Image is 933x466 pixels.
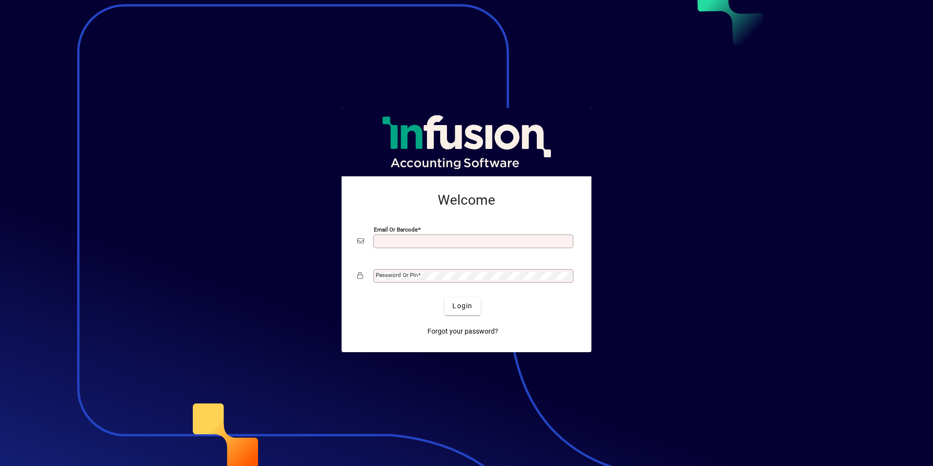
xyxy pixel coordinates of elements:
span: Login [452,301,472,311]
mat-label: Password or Pin [376,272,418,278]
span: Forgot your password? [427,326,498,337]
a: Forgot your password? [424,323,502,340]
mat-label: Email or Barcode [374,226,418,233]
button: Login [445,297,480,315]
h2: Welcome [357,192,576,209]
